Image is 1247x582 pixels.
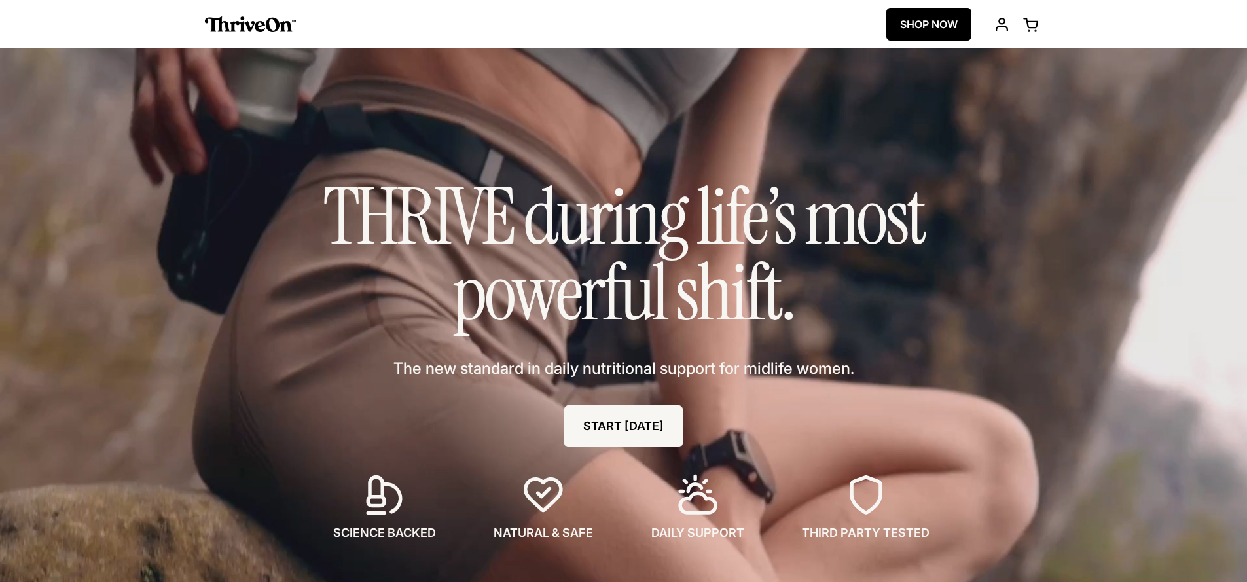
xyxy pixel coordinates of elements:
a: SHOP NOW [886,8,971,41]
h1: THRIVE during life’s most powerful shift. [297,179,951,331]
span: DAILY SUPPORT [651,524,744,541]
span: The new standard in daily nutritional support for midlife women. [393,357,854,380]
span: NATURAL & SAFE [494,524,593,541]
span: SCIENCE BACKED [333,524,436,541]
a: START [DATE] [564,405,683,447]
span: THIRD PARTY TESTED [802,524,930,541]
